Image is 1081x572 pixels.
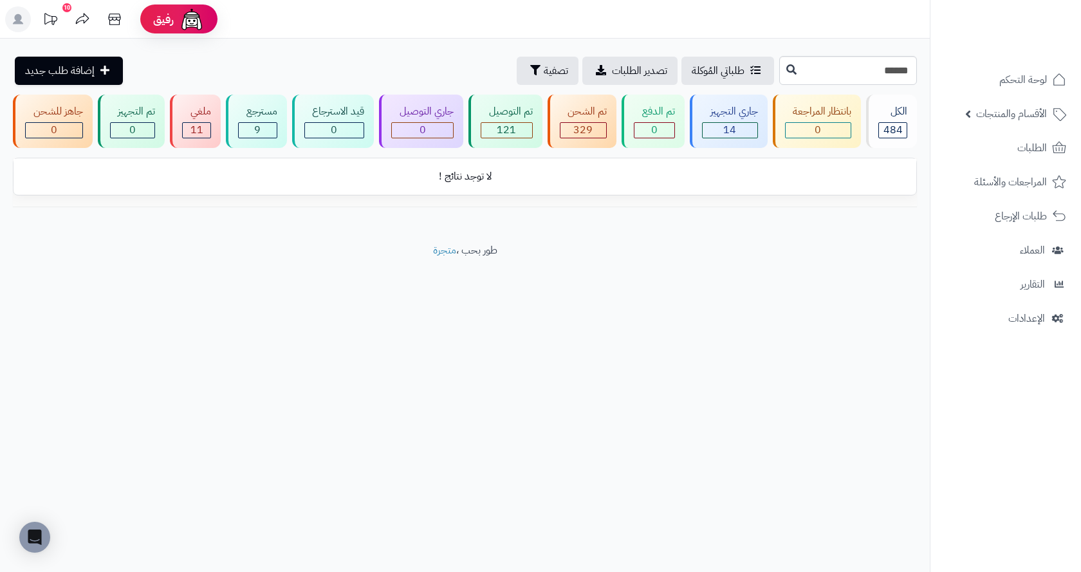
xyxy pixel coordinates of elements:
a: تم الشحن 329 [545,95,620,148]
span: 0 [420,122,426,138]
div: 0 [634,123,674,138]
span: 0 [129,122,136,138]
div: تم الدفع [634,104,675,119]
span: 0 [331,122,337,138]
span: العملاء [1020,241,1045,259]
div: قيد الاسترجاع [304,104,365,119]
div: 0 [111,123,155,138]
div: Open Intercom Messenger [19,522,50,553]
div: الكل [878,104,907,119]
span: إضافة طلب جديد [25,63,95,78]
a: جاري التجهيز 14 [687,95,770,148]
a: ملغي 11 [167,95,223,148]
a: تم التجهيز 0 [95,95,168,148]
a: لوحة التحكم [938,64,1073,95]
div: جاري التوصيل [391,104,454,119]
span: 484 [883,122,903,138]
span: 121 [497,122,516,138]
div: تم الشحن [560,104,607,119]
div: تم التجهيز [110,104,156,119]
div: 121 [481,123,532,138]
div: مسترجع [238,104,277,119]
div: 0 [786,123,851,138]
a: تصدير الطلبات [582,57,678,85]
a: الطلبات [938,133,1073,163]
a: التقارير [938,269,1073,300]
a: طلبات الإرجاع [938,201,1073,232]
span: المراجعات والأسئلة [974,173,1047,191]
a: العملاء [938,235,1073,266]
div: 9 [239,123,277,138]
span: الإعدادات [1008,309,1045,328]
a: جاري التوصيل 0 [376,95,466,148]
a: طلباتي المُوكلة [681,57,774,85]
a: بانتظار المراجعة 0 [770,95,864,148]
div: 14 [703,123,757,138]
span: 0 [815,122,821,138]
span: 11 [190,122,203,138]
span: رفيق [153,12,174,27]
span: تصفية [544,63,568,78]
a: تحديثات المنصة [34,6,66,35]
button: تصفية [517,57,578,85]
a: المراجعات والأسئلة [938,167,1073,198]
img: logo-2.png [993,19,1069,46]
div: 11 [183,123,210,138]
span: الأقسام والمنتجات [976,105,1047,123]
div: ملغي [182,104,211,119]
a: تم التوصيل 121 [466,95,545,148]
div: 0 [392,123,453,138]
div: جاري التجهيز [702,104,758,119]
span: طلباتي المُوكلة [692,63,744,78]
div: تم التوصيل [481,104,533,119]
a: قيد الاسترجاع 0 [290,95,377,148]
span: 9 [254,122,261,138]
div: بانتظار المراجعة [785,104,852,119]
a: الإعدادات [938,303,1073,334]
a: متجرة [433,243,456,258]
div: 0 [305,123,364,138]
span: لوحة التحكم [999,71,1047,89]
div: 0 [26,123,82,138]
a: تم الدفع 0 [619,95,687,148]
span: 329 [573,122,593,138]
span: 0 [651,122,658,138]
span: التقارير [1021,275,1045,293]
div: جاهز للشحن [25,104,83,119]
span: تصدير الطلبات [612,63,667,78]
td: لا توجد نتائج ! [14,159,916,194]
a: جاهز للشحن 0 [10,95,95,148]
a: مسترجع 9 [223,95,290,148]
span: 14 [723,122,736,138]
span: الطلبات [1017,139,1047,157]
a: الكل484 [864,95,919,148]
span: طلبات الإرجاع [995,207,1047,225]
a: إضافة طلب جديد [15,57,123,85]
span: 0 [51,122,57,138]
img: ai-face.png [179,6,205,32]
div: 10 [62,3,71,12]
div: 329 [560,123,607,138]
